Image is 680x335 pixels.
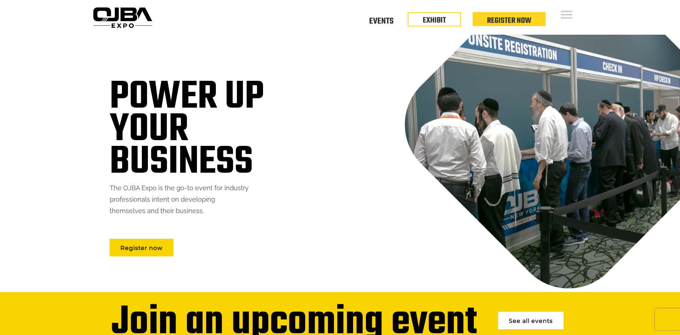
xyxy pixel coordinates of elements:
p: The OJBA Expo is the go-to event for industry professionals intent on developing themselves and t... [110,182,264,217]
a: Register now [110,239,173,256]
a: See all events [498,312,564,329]
a: Register Now [487,15,531,27]
h1: Power up your business [110,81,264,179]
a: EXHIBIT [423,14,446,26]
